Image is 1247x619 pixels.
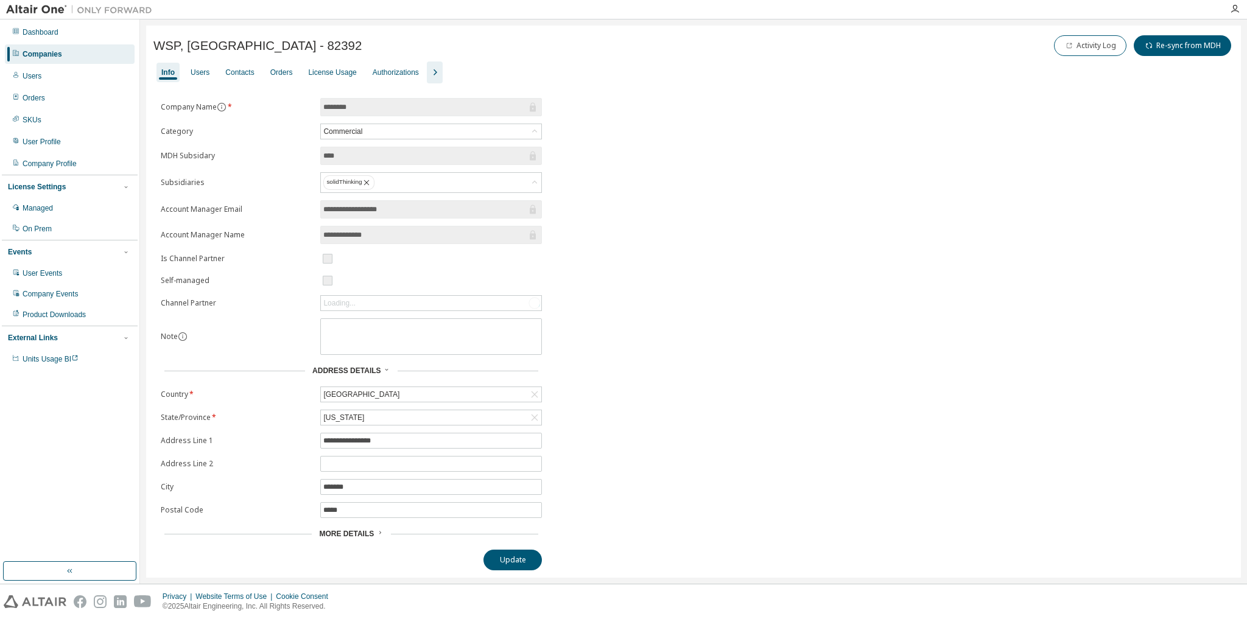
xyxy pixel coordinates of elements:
div: Orders [23,93,45,103]
label: Account Manager Email [161,205,313,214]
label: Postal Code [161,505,313,515]
label: Category [161,127,313,136]
div: Privacy [163,592,195,601]
p: © 2025 Altair Engineering, Inc. All Rights Reserved. [163,601,335,612]
div: solidThinking [321,173,541,192]
label: Note [161,331,178,341]
img: linkedin.svg [114,595,127,608]
div: License Usage [308,68,356,77]
div: Companies [23,49,62,59]
div: User Events [23,268,62,278]
div: Dashboard [23,27,58,37]
div: Users [191,68,209,77]
div: On Prem [23,224,52,234]
button: Update [483,550,542,570]
label: Account Manager Name [161,230,313,240]
div: [GEOGRAPHIC_DATA] [321,388,401,401]
div: Website Terms of Use [195,592,276,601]
div: Company Profile [23,159,77,169]
div: User Profile [23,137,61,147]
div: Product Downloads [23,310,86,320]
label: Address Line 2 [161,459,313,469]
div: [US_STATE] [321,410,541,425]
img: altair_logo.svg [4,595,66,608]
img: facebook.svg [74,595,86,608]
button: Activity Log [1054,35,1126,56]
div: Contacts [225,68,254,77]
span: More Details [319,530,374,538]
img: Altair One [6,4,158,16]
button: information [178,332,188,341]
div: Company Events [23,289,78,299]
div: SKUs [23,115,41,125]
div: Authorizations [373,68,419,77]
label: MDH Subsidary [161,151,313,161]
div: Commercial [321,124,541,139]
span: Units Usage BI [23,355,79,363]
div: Loading... [321,296,541,310]
div: License Settings [8,182,66,192]
div: Managed [23,203,53,213]
div: Users [23,71,41,81]
label: Channel Partner [161,298,313,308]
div: Cookie Consent [276,592,335,601]
div: solidThinking [323,175,374,190]
div: Info [161,68,175,77]
img: youtube.svg [134,595,152,608]
span: WSP, [GEOGRAPHIC_DATA] - 82392 [153,39,362,53]
label: Country [161,390,313,399]
div: Events [8,247,32,257]
button: information [217,102,227,112]
div: External Links [8,333,58,343]
label: Subsidiaries [161,178,313,187]
label: Address Line 1 [161,436,313,446]
div: Loading... [323,298,356,308]
img: instagram.svg [94,595,107,608]
label: Company Name [161,102,313,112]
label: Self-managed [161,276,313,285]
label: City [161,482,313,492]
label: State/Province [161,413,313,422]
div: Orders [270,68,293,77]
span: Address Details [312,366,381,375]
button: Re-sync from MDH [1134,35,1231,56]
div: [GEOGRAPHIC_DATA] [321,387,541,402]
div: Commercial [321,125,364,138]
div: [US_STATE] [321,411,366,424]
label: Is Channel Partner [161,254,313,264]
